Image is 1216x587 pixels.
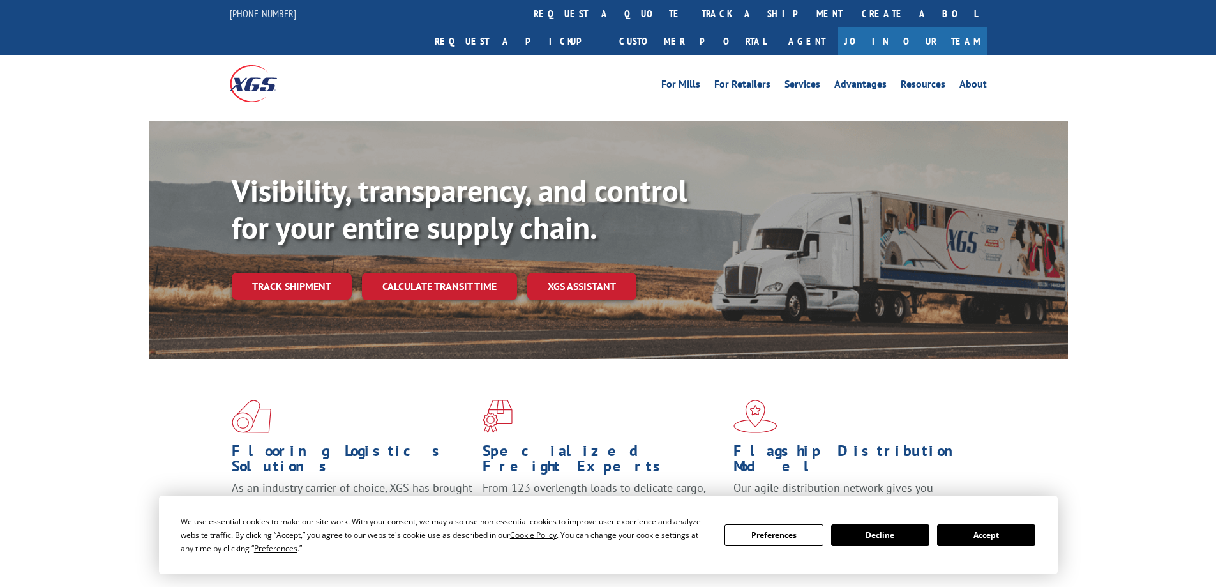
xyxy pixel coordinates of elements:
[181,515,709,555] div: We use essential cookies to make our site work. With your consent, we may also use non-essential ...
[831,524,929,546] button: Decline
[527,273,636,300] a: XGS ASSISTANT
[959,79,987,93] a: About
[724,524,823,546] button: Preferences
[425,27,610,55] a: Request a pickup
[362,273,517,300] a: Calculate transit time
[483,480,724,537] p: From 123 overlength loads to delicate cargo, our experienced staff knows the best way to move you...
[483,400,513,433] img: xgs-icon-focused-on-flooring-red
[776,27,838,55] a: Agent
[232,273,352,300] a: Track shipment
[661,79,700,93] a: For Mills
[610,27,776,55] a: Customer Portal
[714,79,770,93] a: For Retailers
[733,443,975,480] h1: Flagship Distribution Model
[733,480,968,510] span: Our agile distribution network gives you nationwide inventory management on demand.
[937,524,1035,546] button: Accept
[232,400,271,433] img: xgs-icon-total-supply-chain-intelligence-red
[784,79,820,93] a: Services
[232,171,687,247] b: Visibility, transparency, and control for your entire supply chain.
[733,400,777,433] img: xgs-icon-flagship-distribution-model-red
[483,443,724,480] h1: Specialized Freight Experts
[254,543,297,554] span: Preferences
[510,530,557,540] span: Cookie Policy
[901,79,945,93] a: Resources
[159,496,1058,574] div: Cookie Consent Prompt
[232,443,473,480] h1: Flooring Logistics Solutions
[834,79,887,93] a: Advantages
[230,7,296,20] a: [PHONE_NUMBER]
[838,27,987,55] a: Join Our Team
[232,480,472,526] span: As an industry carrier of choice, XGS has brought innovation and dedication to flooring logistics...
